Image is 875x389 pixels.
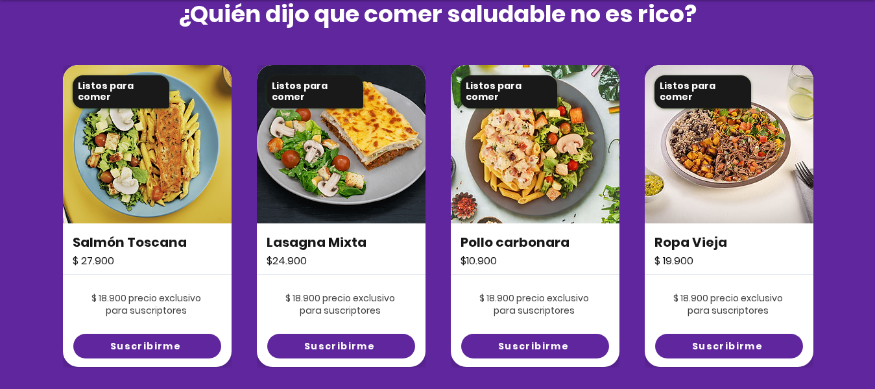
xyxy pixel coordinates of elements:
[272,79,328,104] span: Listos para comer
[451,65,619,223] img: foody-sancocho-valluno-con-pierna-pernil.png
[63,65,232,223] img: foody-sancocho-valluno-con-pierna-pernil.png
[645,65,813,223] img: foody-sancocho-valluno-con-pierna-pernil.png
[498,340,569,353] span: Suscribirme
[73,253,114,268] span: $ 27.900
[673,292,783,318] span: $ 18.900 precio exclusivo para suscriptores
[73,233,187,251] span: Salmón Toscana
[461,334,609,358] a: Suscribirme
[257,65,426,223] img: foody-sancocho-valluno-con-pierna-pernil.png
[110,340,181,353] span: Suscribirme
[654,233,727,251] span: Ropa Vieja
[654,253,693,268] span: $ 19.900
[73,334,221,358] a: Suscribirme
[655,334,803,358] a: Suscribirme
[267,334,415,358] a: Suscribirme
[461,233,569,251] span: Pollo carbonara
[304,340,375,353] span: Suscribirme
[461,253,497,268] span: $10.900
[660,79,715,104] span: Listos para comer
[479,292,589,318] span: $ 18.900 precio exclusivo para suscriptores
[267,233,366,251] span: Lasagna Mixta
[91,292,201,318] span: $ 18.900 precio exclusivo para suscriptores
[692,340,763,353] span: Suscribirme
[267,253,307,268] span: $24.900
[466,79,521,104] span: Listos para comer
[78,79,134,104] span: Listos para comer
[800,314,862,376] iframe: Messagebird Livechat Widget
[285,292,395,318] span: $ 18.900 precio exclusivo para suscriptores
